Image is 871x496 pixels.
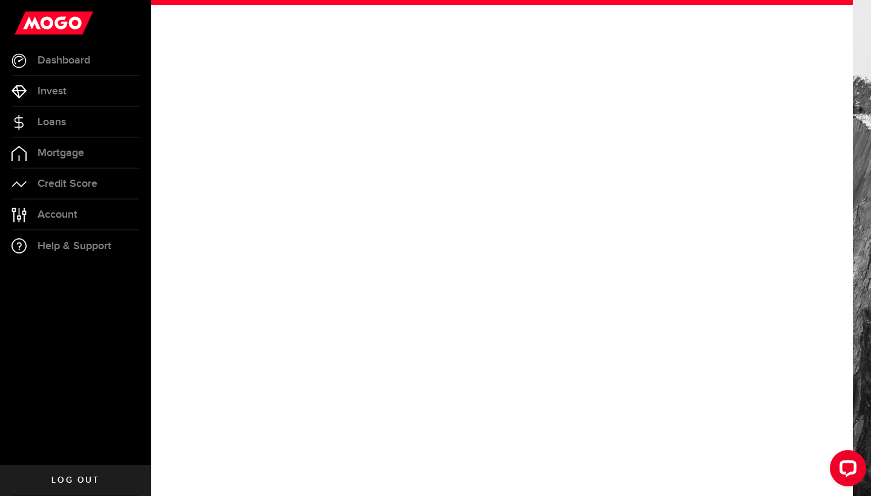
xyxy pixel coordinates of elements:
[38,148,84,158] span: Mortgage
[820,445,871,496] iframe: LiveChat chat widget
[38,117,66,128] span: Loans
[38,178,97,189] span: Credit Score
[38,86,67,97] span: Invest
[38,55,90,66] span: Dashboard
[51,476,99,485] span: Log out
[38,209,77,220] span: Account
[38,241,111,252] span: Help & Support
